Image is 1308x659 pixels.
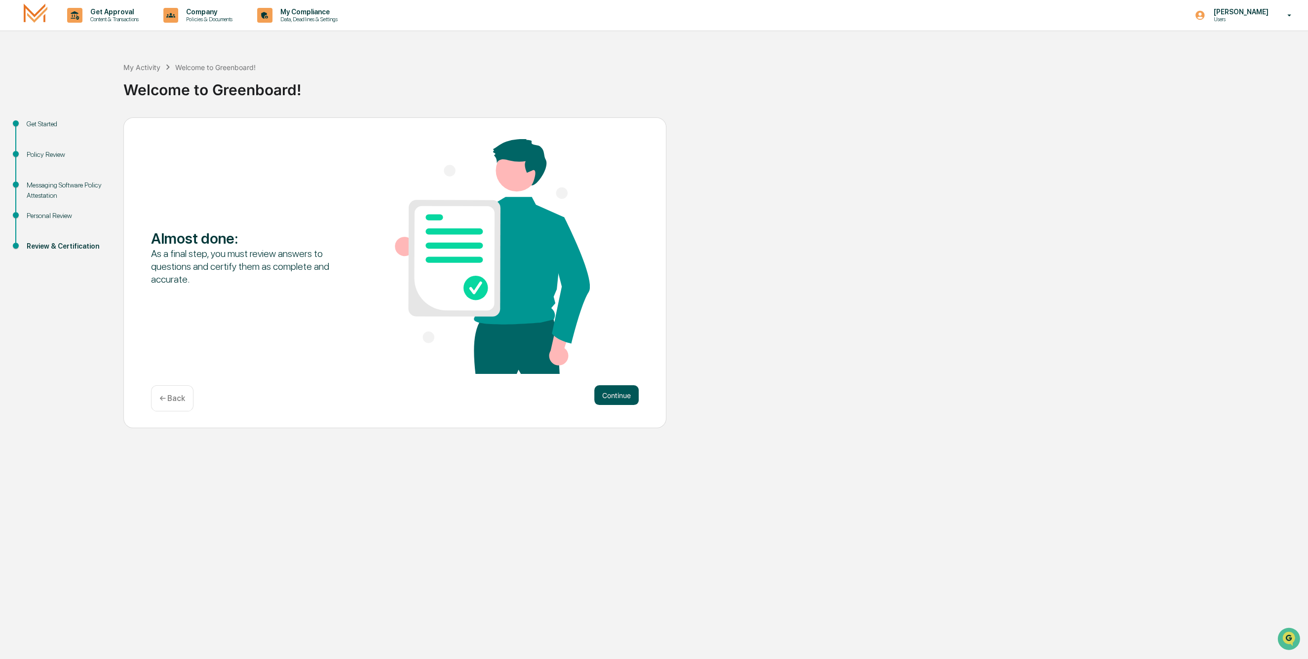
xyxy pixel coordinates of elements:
div: My Activity [123,63,160,72]
span: Data Lookup [20,143,62,152]
p: Policies & Documents [178,16,237,23]
iframe: Open customer support [1276,626,1303,653]
div: Welcome to Greenboard! [123,73,1303,99]
div: Review & Certification [27,241,108,252]
img: 1746055101610-c473b297-6a78-478c-a979-82029cc54cd1 [10,75,28,93]
p: ← Back [159,394,185,403]
div: 🗄️ [72,125,79,133]
div: Welcome to Greenboard! [175,63,256,72]
div: 🔎 [10,144,18,151]
div: As a final step, you must review answers to questions and certify them as complete and accurate. [151,247,346,286]
span: Attestations [81,124,122,134]
p: Content & Transactions [82,16,144,23]
span: Preclearance [20,124,64,134]
a: 🗄️Attestations [68,120,126,138]
div: Policy Review [27,149,108,160]
p: Get Approval [82,8,144,16]
p: Data, Deadlines & Settings [272,16,343,23]
a: Powered byPylon [70,166,119,174]
button: Start new chat [168,78,180,90]
p: Company [178,8,237,16]
div: Start new chat [34,75,162,85]
img: logo [24,3,47,27]
p: My Compliance [272,8,343,16]
div: Messaging Software Policy Attestation [27,180,108,201]
img: Almost done [395,139,590,374]
p: How can we help? [10,20,180,36]
a: 🔎Data Lookup [6,139,66,156]
a: 🖐️Preclearance [6,120,68,138]
div: Get Started [27,119,108,129]
div: Personal Review [27,211,108,221]
p: Users [1205,16,1273,23]
div: We're available if you need us! [34,85,125,93]
div: Almost done : [151,229,346,247]
p: [PERSON_NAME] [1205,8,1273,16]
div: 🖐️ [10,125,18,133]
span: Pylon [98,167,119,174]
button: Continue [594,385,639,405]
